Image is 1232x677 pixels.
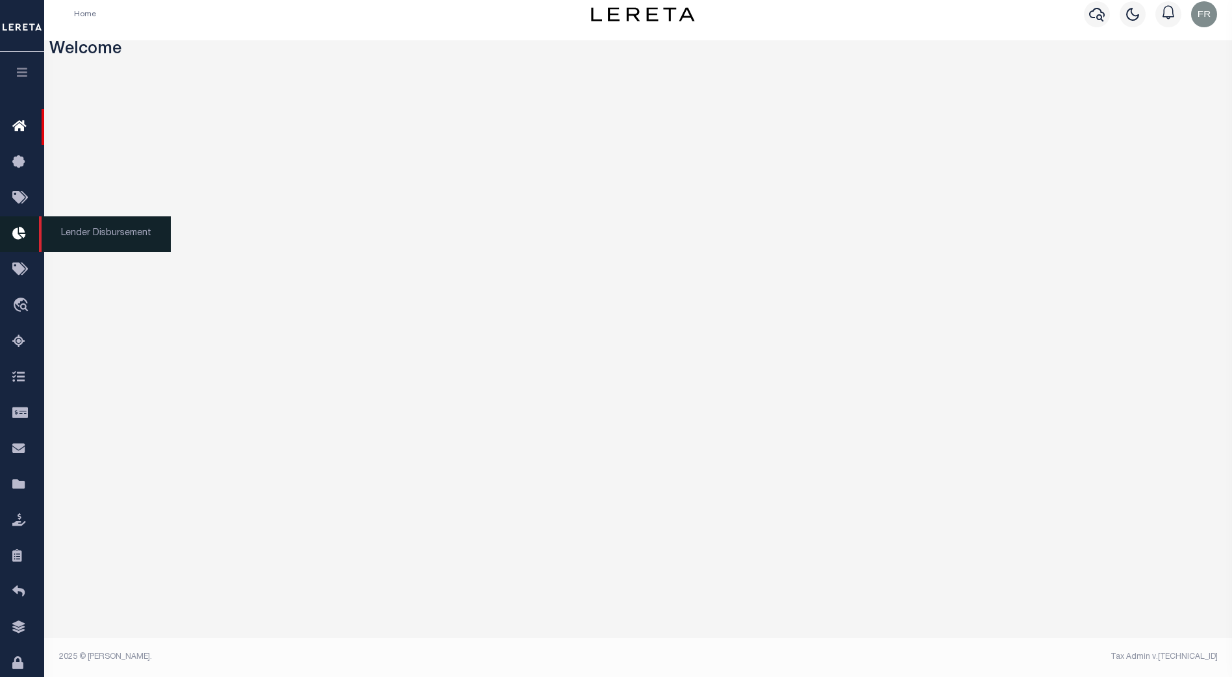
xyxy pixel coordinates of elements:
[591,7,695,21] img: logo-dark.svg
[49,40,1227,60] h3: Welcome
[49,651,638,663] div: 2025 © [PERSON_NAME].
[648,651,1218,663] div: Tax Admin v.[TECHNICAL_ID]
[39,216,171,252] span: Lender Disbursement
[74,8,96,20] li: Home
[1191,1,1217,27] img: svg+xml;base64,PHN2ZyB4bWxucz0iaHR0cDovL3d3dy53My5vcmcvMjAwMC9zdmciIHBvaW50ZXItZXZlbnRzPSJub25lIi...
[12,298,33,314] i: travel_explore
